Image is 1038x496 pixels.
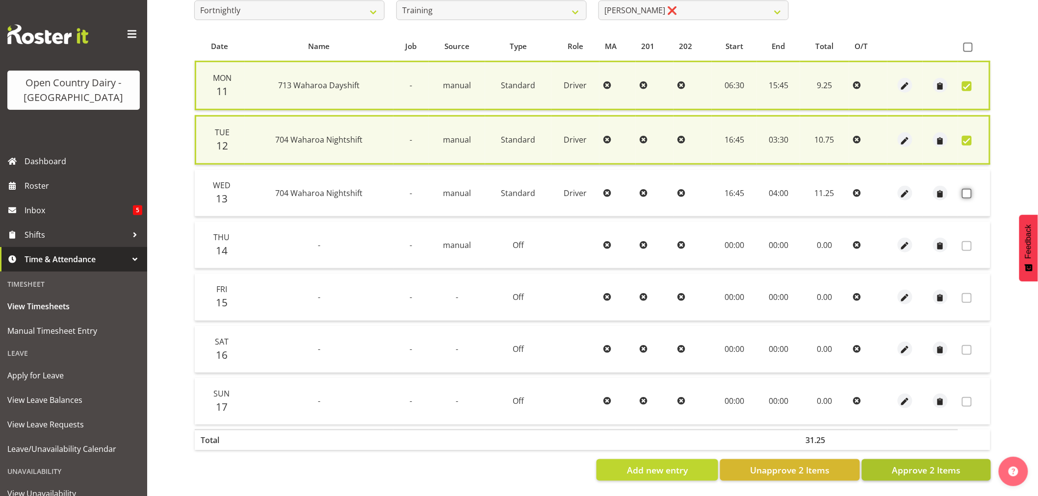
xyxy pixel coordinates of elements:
td: 0.00 [800,222,849,269]
span: View Timesheets [7,299,140,314]
span: Leave/Unavailability Calendar [7,442,140,456]
td: 00:00 [712,326,757,373]
span: Driver [564,188,587,198]
span: View Leave Balances [7,393,140,407]
td: 11.25 [800,170,849,217]
a: View Timesheets [2,294,145,319]
td: 16:45 [712,115,757,165]
td: 06:30 [712,61,757,110]
span: O/T [855,41,868,52]
div: Timesheet [2,274,145,294]
span: - [410,292,413,302]
td: 04:00 [757,170,800,217]
span: Add new entry [627,464,688,476]
td: 10.75 [800,115,849,165]
span: Shifts [25,227,128,242]
span: Thu [213,232,230,243]
td: Off [485,378,551,424]
th: Total [195,429,245,450]
span: Roster [25,178,142,193]
td: 03:30 [757,115,800,165]
span: - [410,396,413,406]
span: View Leave Requests [7,417,140,432]
span: Driver [564,134,587,145]
span: 201 [641,41,654,52]
span: Role [568,41,583,52]
td: Off [485,326,551,373]
span: manual [443,240,471,250]
span: 713 Waharoa Dayshift [278,80,360,91]
div: Unavailability [2,461,145,481]
span: Wed [213,180,231,191]
span: 5 [133,205,142,215]
span: 14 [216,244,228,257]
span: Fri [216,284,227,295]
td: 00:00 [757,378,800,424]
span: - [456,344,458,354]
img: help-xxl-2.png [1009,467,1018,476]
span: Total [815,41,833,52]
span: manual [443,188,471,198]
span: Manual Timesheet Entry [7,323,140,338]
td: 15:45 [757,61,800,110]
span: 202 [679,41,693,52]
td: 0.00 [800,326,849,373]
span: 15 [216,296,228,309]
span: - [318,292,320,302]
button: Approve 2 Items [862,459,991,481]
span: Tue [215,127,230,138]
th: 31.25 [800,429,849,450]
span: 13 [216,192,228,205]
td: 00:00 [757,222,800,269]
span: Unapprove 2 Items [750,464,830,476]
span: 16 [216,348,228,362]
span: End [772,41,785,52]
td: 0.00 [800,378,849,424]
span: 704 Waharoa Nightshift [275,188,363,198]
span: - [410,188,413,198]
span: Start [726,41,743,52]
span: - [456,396,458,406]
td: Off [485,273,551,321]
span: Dashboard [25,154,142,169]
span: - [318,396,320,406]
span: Driver [564,80,587,91]
span: - [410,344,413,354]
button: Add new entry [597,459,718,481]
span: Approve 2 Items [892,464,960,476]
span: 12 [216,139,228,152]
span: 704 Waharoa Nightshift [275,134,363,145]
span: - [318,344,320,354]
button: Unapprove 2 Items [720,459,860,481]
td: 00:00 [757,326,800,373]
a: View Leave Balances [2,388,145,412]
span: - [410,240,413,250]
span: - [456,292,458,302]
span: - [410,134,413,145]
td: Standard [485,61,551,110]
td: 16:45 [712,170,757,217]
td: 0.00 [800,273,849,321]
div: Leave [2,343,145,363]
td: Standard [485,170,551,217]
td: Off [485,222,551,269]
span: Job [406,41,417,52]
span: Time & Attendance [25,252,128,267]
span: Date [211,41,228,52]
td: Standard [485,115,551,165]
span: manual [443,80,471,91]
span: Mon [213,73,232,83]
button: Feedback - Show survey [1019,215,1038,281]
div: Open Country Dairy - [GEOGRAPHIC_DATA] [17,75,130,105]
span: Feedback [1024,224,1033,259]
span: - [410,80,413,91]
span: 17 [216,400,228,414]
td: 9.25 [800,61,849,110]
span: Sat [215,336,229,347]
span: - [318,240,320,250]
img: Rosterit website logo [7,25,88,44]
span: Name [308,41,330,52]
td: 00:00 [712,273,757,321]
a: Manual Timesheet Entry [2,319,145,343]
a: Leave/Unavailability Calendar [2,437,145,461]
